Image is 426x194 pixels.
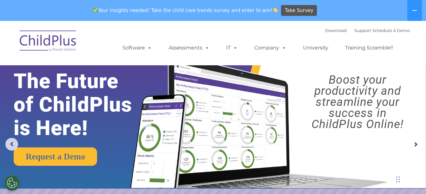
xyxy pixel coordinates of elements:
iframe: Chat Widget [322,126,426,194]
a: Request a Demo [14,147,97,166]
a: Take Survey [281,5,317,16]
a: Assessments [162,42,216,54]
a: Schedule A Demo [372,28,410,33]
img: ChildPlus by Procare Solutions [16,26,80,58]
a: IT [220,42,244,54]
span: Phone number [88,68,115,73]
img: 👏 [273,8,278,12]
a: Download [325,28,347,33]
span: Take Survey [285,5,313,16]
a: Training Scramble!! [339,42,399,54]
a: Support [354,28,371,33]
a: Software [116,42,158,54]
a: University [297,42,335,54]
rs-layer: The Future of ChildPlus is Here! [14,69,150,140]
font: | [325,28,410,33]
button: Cookies Settings [4,175,20,191]
span: Last name [88,42,108,47]
span: Your insights needed! Take the child care trends survey and enter to win! [90,4,280,16]
a: Company [248,42,292,54]
img: ✅ [93,8,98,12]
div: Drag [396,170,400,189]
rs-layer: Boost your productivity and streamline your success in ChildPlus Online! [294,74,421,130]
